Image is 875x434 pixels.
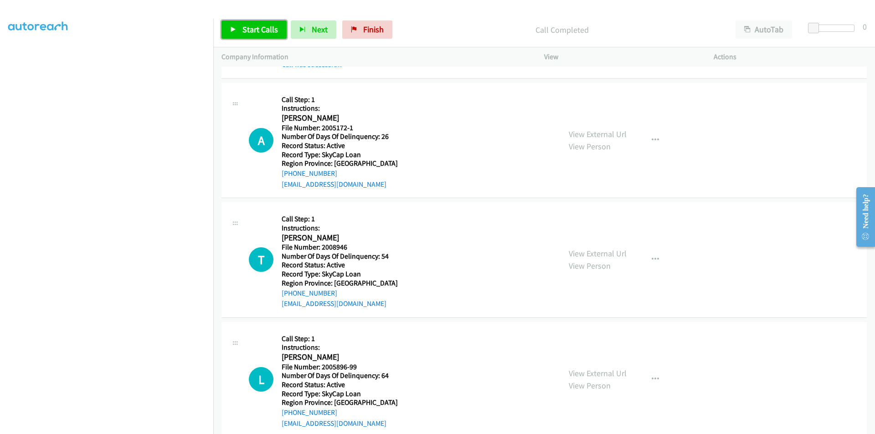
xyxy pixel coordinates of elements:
[282,123,398,133] h5: File Number: 2005172-1
[291,20,336,39] button: Next
[569,368,627,378] a: View External Url
[405,24,719,36] p: Call Completed
[312,24,328,35] span: Next
[282,159,398,168] h5: Region Province: [GEOGRAPHIC_DATA]
[569,141,611,152] a: View Person
[282,141,398,150] h5: Record Status: Active
[282,408,337,417] a: [PHONE_NUMBER]
[282,95,398,104] h5: Call Step: 1
[849,181,875,253] iframe: Resource Center
[282,150,398,159] h5: Record Type: SkyCap Loan
[282,398,398,407] h5: Region Province: [GEOGRAPHIC_DATA]
[813,25,854,32] div: Delay between calls (in seconds)
[282,363,398,372] h5: File Number: 2005896-99
[282,260,398,270] h5: Record Status: Active
[282,180,386,189] a: [EMAIL_ADDRESS][DOMAIN_NAME]
[736,20,792,39] button: AutoTab
[221,20,287,39] a: Start Calls
[342,20,392,39] a: Finish
[282,132,398,141] h5: Number Of Days Of Delinquency: 26
[249,247,273,272] div: The call is yet to be attempted
[282,289,337,297] a: [PHONE_NUMBER]
[282,113,398,123] h2: [PERSON_NAME]
[363,24,384,35] span: Finish
[221,51,528,62] p: Company Information
[282,279,398,288] h5: Region Province: [GEOGRAPHIC_DATA]
[282,371,398,380] h5: Number Of Days Of Delinquency: 64
[544,51,697,62] p: View
[569,129,627,139] a: View External Url
[282,419,386,428] a: [EMAIL_ADDRESS][DOMAIN_NAME]
[282,380,398,389] h5: Record Status: Active
[282,252,398,261] h5: Number Of Days Of Delinquency: 54
[282,389,398,398] h5: Record Type: SkyCap Loan
[282,169,337,178] a: [PHONE_NUMBER]
[282,343,398,352] h5: Instructions:
[249,367,273,392] div: The call is yet to be attempted
[242,24,278,35] span: Start Calls
[249,367,273,392] h1: L
[249,247,273,272] h1: T
[863,20,867,33] div: 0
[282,214,398,224] h5: Call Step: 1
[282,334,398,343] h5: Call Step: 1
[249,128,273,153] h1: A
[569,380,611,391] a: View Person
[282,243,398,252] h5: File Number: 2008946
[282,104,398,113] h5: Instructions:
[714,51,867,62] p: Actions
[282,270,398,279] h5: Record Type: SkyCap Loan
[569,248,627,259] a: View External Url
[569,260,611,271] a: View Person
[282,299,386,308] a: [EMAIL_ADDRESS][DOMAIN_NAME]
[282,233,398,243] h2: [PERSON_NAME]
[282,224,398,233] h5: Instructions:
[282,352,398,363] h2: [PERSON_NAME]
